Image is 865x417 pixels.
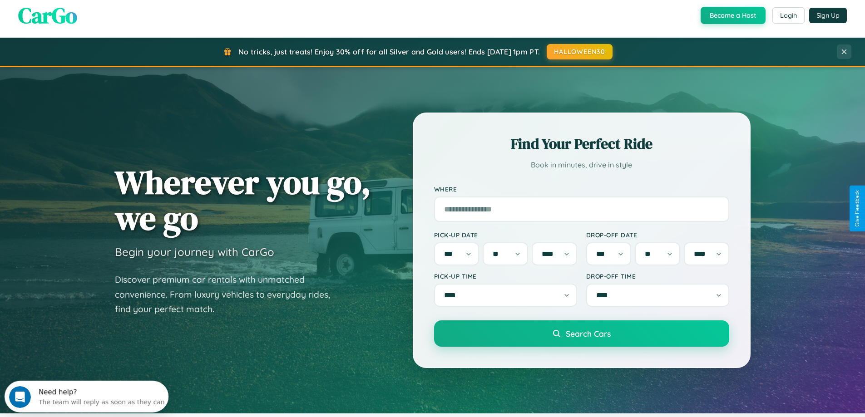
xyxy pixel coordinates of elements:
[238,47,540,56] span: No tricks, just treats! Enjoy 30% off for all Silver and Gold users! Ends [DATE] 1pm PT.
[9,386,31,408] iframe: Intercom live chat
[772,7,805,24] button: Login
[34,15,160,25] div: The team will reply as soon as they can
[115,272,342,317] p: Discover premium car rentals with unmatched convenience. From luxury vehicles to everyday rides, ...
[434,158,729,172] p: Book in minutes, drive in style
[5,381,168,412] iframe: Intercom live chat discovery launcher
[434,231,577,239] label: Pick-up Date
[4,4,169,29] div: Open Intercom Messenger
[586,231,729,239] label: Drop-off Date
[701,7,766,24] button: Become a Host
[434,320,729,347] button: Search Cars
[115,245,274,259] h3: Begin your journey with CarGo
[434,134,729,154] h2: Find Your Perfect Ride
[18,0,77,30] span: CarGo
[854,190,860,227] div: Give Feedback
[434,272,577,280] label: Pick-up Time
[34,8,160,15] div: Need help?
[809,8,847,23] button: Sign Up
[547,44,613,59] button: HALLOWEEN30
[566,329,611,339] span: Search Cars
[586,272,729,280] label: Drop-off Time
[434,185,729,193] label: Where
[115,164,371,236] h1: Wherever you go, we go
